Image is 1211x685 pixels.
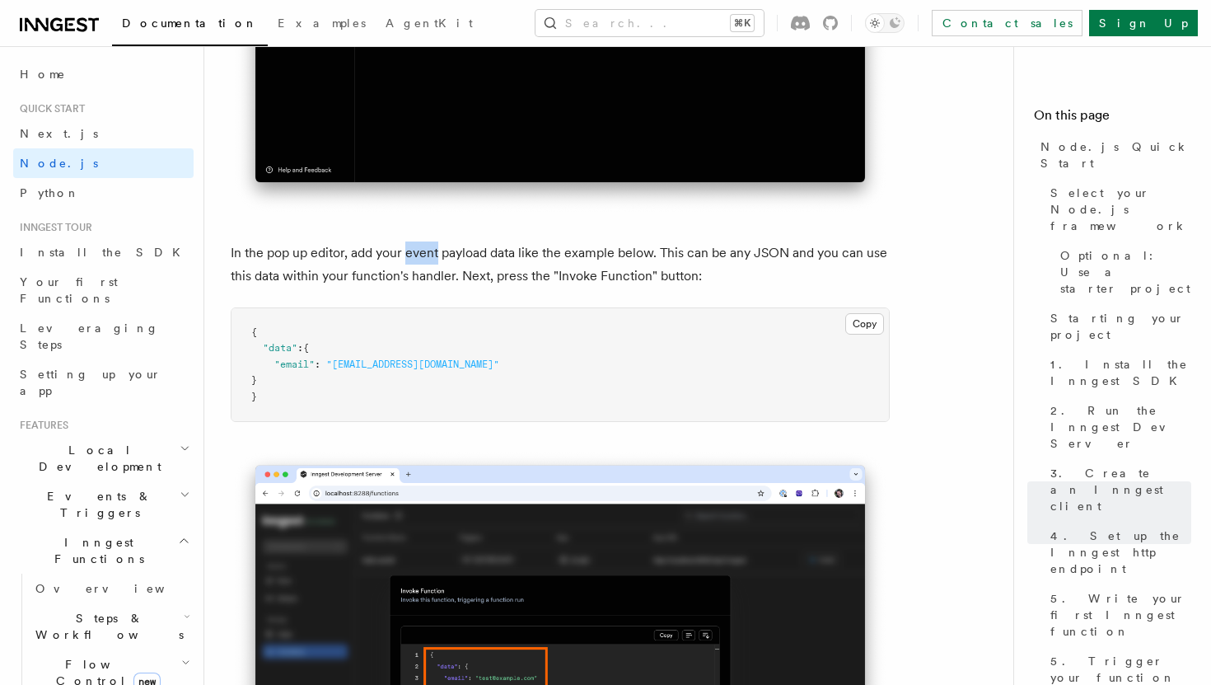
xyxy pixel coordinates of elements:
span: : [297,342,303,354]
span: Select your Node.js framework [1050,185,1191,234]
button: Toggle dark mode [865,13,905,33]
span: Features [13,419,68,432]
a: Next.js [13,119,194,148]
span: Starting your project [1050,310,1191,343]
a: Documentation [112,5,268,46]
kbd: ⌘K [731,15,754,31]
a: Your first Functions [13,267,194,313]
a: Starting your project [1044,303,1191,350]
a: Leveraging Steps [13,313,194,359]
span: } [251,374,257,386]
a: Optional: Use a starter project [1054,241,1191,303]
a: Home [13,59,194,89]
span: : [315,359,320,370]
span: Examples [278,16,366,30]
span: Home [20,66,66,82]
a: AgentKit [376,5,483,45]
span: Documentation [122,16,258,30]
span: Events & Triggers [13,488,180,521]
span: Python [20,186,80,199]
span: Overview [35,582,205,595]
span: Local Development [13,442,180,475]
a: Sign Up [1089,10,1198,36]
a: Select your Node.js framework [1044,178,1191,241]
button: Copy [845,313,884,335]
a: Setting up your app [13,359,194,406]
span: { [303,342,309,354]
a: 3. Create an Inngest client [1044,458,1191,521]
span: Setting up your app [20,368,161,397]
h4: On this page [1034,106,1191,132]
a: 4. Set up the Inngest http endpoint [1044,521,1191,584]
a: 2. Run the Inngest Dev Server [1044,396,1191,458]
a: Contact sales [932,10,1082,36]
span: Next.js [20,127,98,140]
button: Inngest Functions [13,528,194,574]
button: Steps & Workflows [29,603,194,650]
a: 1. Install the Inngest SDK [1044,350,1191,396]
span: 5. Write your first Inngest function [1050,590,1191,640]
span: Steps & Workflows [29,610,184,643]
span: Inngest tour [13,221,92,234]
button: Local Development [13,435,194,481]
span: 3. Create an Inngest client [1050,465,1191,514]
a: Node.js [13,148,194,178]
span: 1. Install the Inngest SDK [1050,356,1191,389]
span: 4. Set up the Inngest http endpoint [1050,528,1191,577]
span: "email" [274,359,315,370]
span: Leveraging Steps [20,321,159,351]
a: Examples [268,5,376,45]
a: Overview [29,574,194,603]
span: { [251,326,257,338]
span: AgentKit [386,16,473,30]
span: Node.js Quick Start [1040,138,1191,171]
button: Search...⌘K [535,10,764,36]
span: 2. Run the Inngest Dev Server [1050,402,1191,452]
span: Install the SDK [20,246,190,259]
span: Inngest Functions [13,534,178,567]
span: "[EMAIL_ADDRESS][DOMAIN_NAME]" [326,359,499,370]
a: Python [13,178,194,208]
span: Quick start [13,102,85,115]
a: 5. Write your first Inngest function [1044,584,1191,646]
span: Node.js [20,157,98,170]
a: Node.js Quick Start [1034,132,1191,178]
span: } [251,391,257,402]
button: Events & Triggers [13,481,194,528]
span: Optional: Use a starter project [1060,247,1191,297]
span: Your first Functions [20,275,118,305]
p: In the pop up editor, add your event payload data like the example below. This can be any JSON an... [231,242,890,288]
span: "data" [263,342,297,354]
a: Install the SDK [13,237,194,267]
